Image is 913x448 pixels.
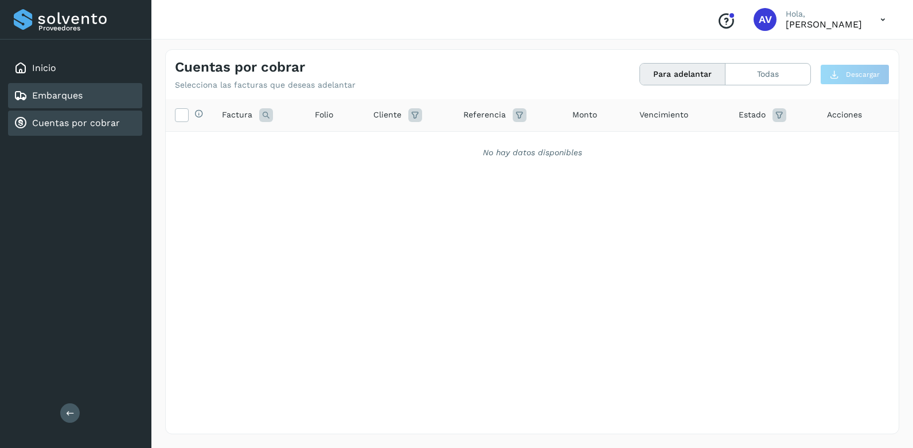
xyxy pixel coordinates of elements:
a: Inicio [32,62,56,73]
p: Alicia Villarreal Rosas [786,19,862,30]
span: Monto [572,109,597,121]
span: Folio [315,109,333,121]
span: Factura [222,109,252,121]
div: No hay datos disponibles [181,147,884,159]
p: Hola, [786,9,862,19]
p: Proveedores [38,24,138,32]
div: Cuentas por cobrar [8,111,142,136]
span: Descargar [846,69,880,80]
button: Todas [725,64,810,85]
a: Embarques [32,90,83,101]
span: Vencimiento [639,109,688,121]
button: Para adelantar [640,64,725,85]
h4: Cuentas por cobrar [175,59,305,76]
a: Cuentas por cobrar [32,117,120,128]
p: Selecciona las facturas que deseas adelantar [175,80,356,90]
div: Inicio [8,56,142,81]
button: Descargar [820,64,889,85]
span: Referencia [463,109,506,121]
span: Estado [739,109,766,121]
span: Cliente [373,109,401,121]
span: Acciones [827,109,862,121]
div: Embarques [8,83,142,108]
